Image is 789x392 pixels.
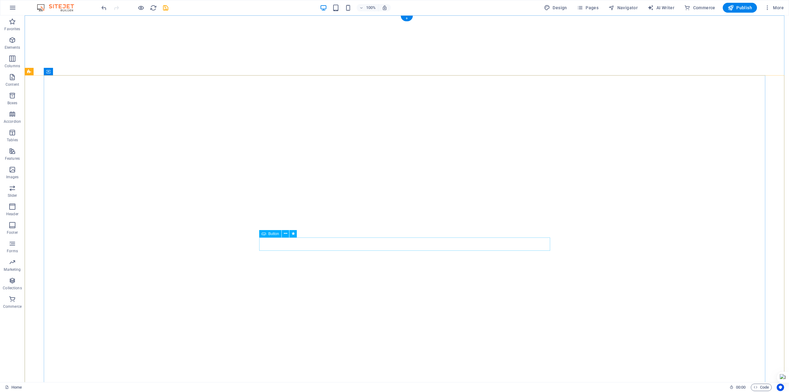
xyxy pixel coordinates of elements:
button: Commerce [682,3,718,13]
button: Publish [723,3,757,13]
p: Collections [3,286,22,291]
span: Design [544,5,567,11]
a: Click to cancel selection. Double-click to open Pages [5,384,22,391]
span: 00 00 [736,384,746,391]
p: Slider [8,193,17,198]
i: Undo: Change background (Ctrl+Z) [100,4,108,11]
p: Marketing [4,267,21,272]
span: Publish [728,5,752,11]
p: Content [6,82,19,87]
button: More [762,3,786,13]
p: Tables [7,138,18,142]
p: Images [6,175,19,179]
p: Elements [5,45,20,50]
button: Navigator [606,3,640,13]
p: Favorites [4,27,20,31]
button: save [162,4,169,11]
button: Click here to leave preview mode and continue editing [137,4,145,11]
button: Design [542,3,570,13]
div: + [401,16,413,21]
p: Features [5,156,20,161]
p: Columns [5,64,20,68]
h6: Session time [730,384,746,391]
button: Usercentrics [777,384,784,391]
button: Pages [574,3,601,13]
p: Commerce [3,304,22,309]
span: Commerce [684,5,715,11]
button: 100% [357,4,378,11]
span: : [740,385,741,390]
span: More [764,5,784,11]
p: Header [6,212,18,217]
i: On resize automatically adjust zoom level to fit chosen device. [382,5,387,10]
p: Accordion [4,119,21,124]
button: reload [149,4,157,11]
img: Editor Logo [35,4,82,11]
span: Button [268,232,279,236]
p: Footer [7,230,18,235]
span: Code [754,384,769,391]
div: Design (Ctrl+Alt+Y) [542,3,570,13]
button: Code [751,384,772,391]
span: Navigator [608,5,638,11]
p: Forms [7,249,18,254]
span: AI Writer [648,5,674,11]
p: Boxes [7,101,18,105]
i: Save (Ctrl+S) [162,4,169,11]
span: Pages [577,5,599,11]
button: undo [100,4,108,11]
i: Reload page [150,4,157,11]
button: AI Writer [645,3,677,13]
h6: 100% [366,4,376,11]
